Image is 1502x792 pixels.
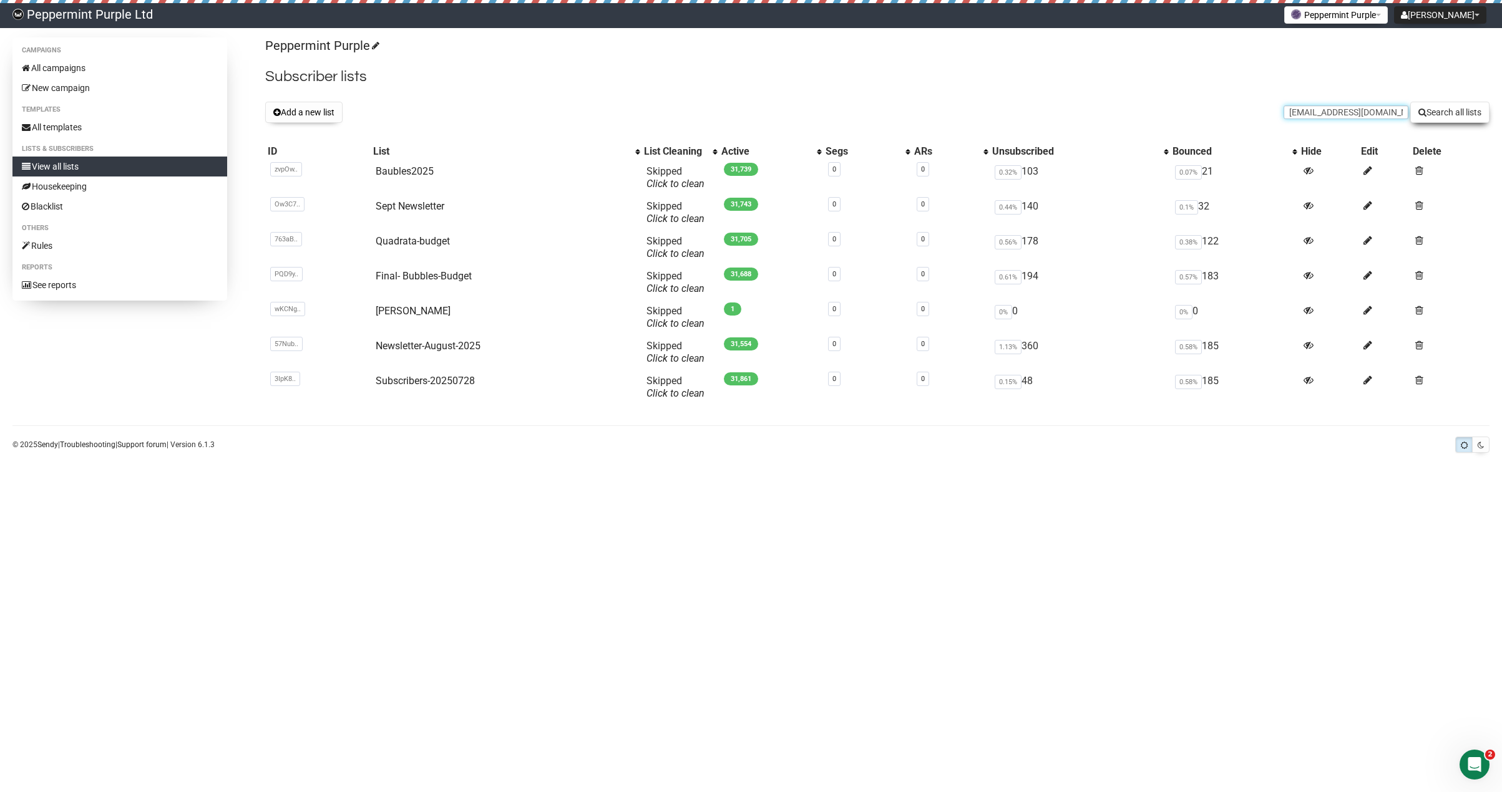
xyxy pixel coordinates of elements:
[724,337,758,350] span: 31,554
[1170,300,1298,335] td: 0
[12,58,227,78] a: All campaigns
[376,270,472,282] a: Final- Bubbles-Budget
[1175,165,1202,180] span: 0.07%
[832,200,836,208] a: 0
[270,197,305,211] span: Ow3C7..
[1175,235,1202,249] span: 0.38%
[1299,143,1359,160] th: Hide: No sort applied, sorting is disabled
[1413,145,1487,158] div: Delete
[270,337,303,351] span: 57Nub..
[826,145,899,158] div: Segs
[1170,335,1298,370] td: 185
[1170,230,1298,265] td: 122
[1170,265,1298,300] td: 183
[721,145,811,158] div: Active
[12,78,227,98] a: New campaign
[12,236,227,256] a: Rules
[376,235,450,247] a: Quadrata-budget
[990,143,1171,160] th: Unsubscribed: No sort applied, activate to apply an ascending sort
[270,162,302,176] span: zvpOw..
[990,370,1171,405] td: 48
[921,165,925,173] a: 0
[995,270,1022,284] span: 0.61%
[990,265,1171,300] td: 194
[832,165,836,173] a: 0
[12,102,227,117] li: Templates
[995,340,1022,354] span: 1.13%
[992,145,1158,158] div: Unsubscribed
[1170,160,1298,195] td: 21
[921,305,925,313] a: 0
[1394,6,1486,24] button: [PERSON_NAME]
[12,275,227,295] a: See reports
[1301,145,1357,158] div: Hide
[921,340,925,348] a: 0
[265,143,371,160] th: ID: No sort applied, sorting is disabled
[914,145,977,158] div: ARs
[265,102,343,123] button: Add a new list
[646,200,705,225] span: Skipped
[1175,270,1202,284] span: 0.57%
[724,198,758,211] span: 31,743
[646,375,705,399] span: Skipped
[270,267,303,281] span: PQD9y..
[1410,143,1490,160] th: Delete: No sort applied, sorting is disabled
[832,375,836,383] a: 0
[12,260,227,275] li: Reports
[12,9,24,20] img: 8e84c496d3b51a6c2b78e42e4056443a
[270,302,305,316] span: wKCNg..
[990,300,1171,335] td: 0
[1175,200,1198,215] span: 0.1%
[995,375,1022,389] span: 0.15%
[60,440,115,449] a: Troubleshooting
[1170,195,1298,230] td: 32
[646,270,705,294] span: Skipped
[990,230,1171,265] td: 178
[376,375,475,387] a: Subscribers-20250728
[832,340,836,348] a: 0
[1460,750,1490,780] iframe: Intercom live chat
[373,145,629,158] div: List
[1175,375,1202,389] span: 0.58%
[990,195,1171,230] td: 140
[376,200,444,212] a: Sept Newsletter
[1361,145,1407,158] div: Edit
[270,232,302,246] span: 763aB..
[995,200,1022,215] span: 0.44%
[990,160,1171,195] td: 103
[12,196,227,216] a: Blacklist
[376,340,480,352] a: Newsletter-August-2025
[1173,145,1285,158] div: Bounced
[921,235,925,243] a: 0
[1485,750,1495,760] span: 2
[1175,305,1192,319] span: 0%
[921,200,925,208] a: 0
[1284,6,1388,24] button: Peppermint Purple
[646,387,705,399] a: Click to clean
[1291,9,1301,19] img: 1.png
[646,352,705,364] a: Click to clean
[1410,102,1490,123] button: Search all lists
[376,165,434,177] a: Baubles2025
[12,43,227,58] li: Campaigns
[921,375,925,383] a: 0
[646,305,705,329] span: Skipped
[646,235,705,259] span: Skipped
[646,317,705,329] a: Click to clean
[12,142,227,157] li: Lists & subscribers
[270,372,300,386] span: 3IpK8..
[719,143,823,160] th: Active: No sort applied, activate to apply an ascending sort
[265,38,378,53] a: Peppermint Purple
[912,143,990,160] th: ARs: No sort applied, activate to apply an ascending sort
[1358,143,1410,160] th: Edit: No sort applied, sorting is disabled
[724,163,758,176] span: 31,739
[268,145,369,158] div: ID
[832,305,836,313] a: 0
[644,145,706,158] div: List Cleaning
[1170,143,1298,160] th: Bounced: No sort applied, activate to apply an ascending sort
[265,65,1490,88] h2: Subscriber lists
[117,440,167,449] a: Support forum
[37,440,58,449] a: Sendy
[12,176,227,196] a: Housekeeping
[641,143,719,160] th: List Cleaning: No sort applied, activate to apply an ascending sort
